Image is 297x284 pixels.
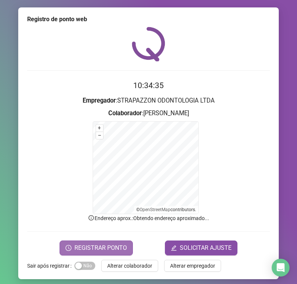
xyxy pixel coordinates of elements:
[101,260,158,272] button: Alterar colaborador
[83,97,116,104] strong: Empregador
[133,81,164,90] time: 10:34:35
[132,27,165,61] img: QRPoint
[96,125,103,132] button: +
[27,109,270,118] h3: : [PERSON_NAME]
[66,245,71,251] span: clock-circle
[272,259,290,277] div: Open Intercom Messenger
[164,260,221,272] button: Alterar empregador
[27,15,270,24] div: Registro de ponto web
[170,262,215,270] span: Alterar empregador
[27,96,270,106] h3: : STRAPAZZON ODONTOLOGIA LTDA
[165,241,237,255] button: editSOLICITAR AJUSTE
[108,110,142,117] strong: Colaborador
[88,214,95,221] span: info-circle
[27,214,270,222] p: Endereço aprox. : Obtendo endereço aproximado...
[96,132,103,139] button: –
[74,243,127,252] span: REGISTRAR PONTO
[171,245,177,251] span: edit
[140,207,170,212] a: OpenStreetMap
[107,262,152,270] span: Alterar colaborador
[27,260,74,272] label: Sair após registrar
[60,241,133,255] button: REGISTRAR PONTO
[180,243,231,252] span: SOLICITAR AJUSTE
[136,207,196,212] li: © contributors.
